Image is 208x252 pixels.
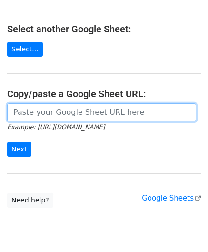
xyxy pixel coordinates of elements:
[7,123,105,131] small: Example: [URL][DOMAIN_NAME]
[160,206,208,252] iframe: Chat Widget
[142,194,201,202] a: Google Sheets
[7,142,31,157] input: Next
[7,88,201,100] h4: Copy/paste a Google Sheet URL:
[7,193,53,208] a: Need help?
[7,42,43,57] a: Select...
[7,23,201,35] h4: Select another Google Sheet:
[7,103,196,121] input: Paste your Google Sheet URL here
